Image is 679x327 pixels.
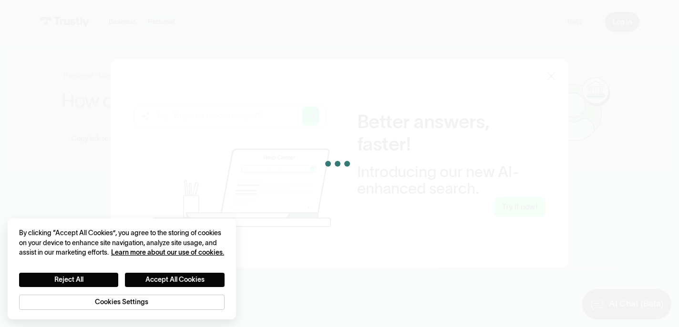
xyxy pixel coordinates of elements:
div: Cookie banner [8,218,236,319]
a: More information about your privacy, opens in a new tab [111,248,224,256]
button: Accept All Cookies [125,273,225,287]
button: Reject All [19,273,119,287]
button: Cookies Settings [19,295,225,310]
div: Privacy [19,228,225,310]
div: By clicking “Accept All Cookies”, you agree to the storing of cookies on your device to enhance s... [19,228,225,258]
